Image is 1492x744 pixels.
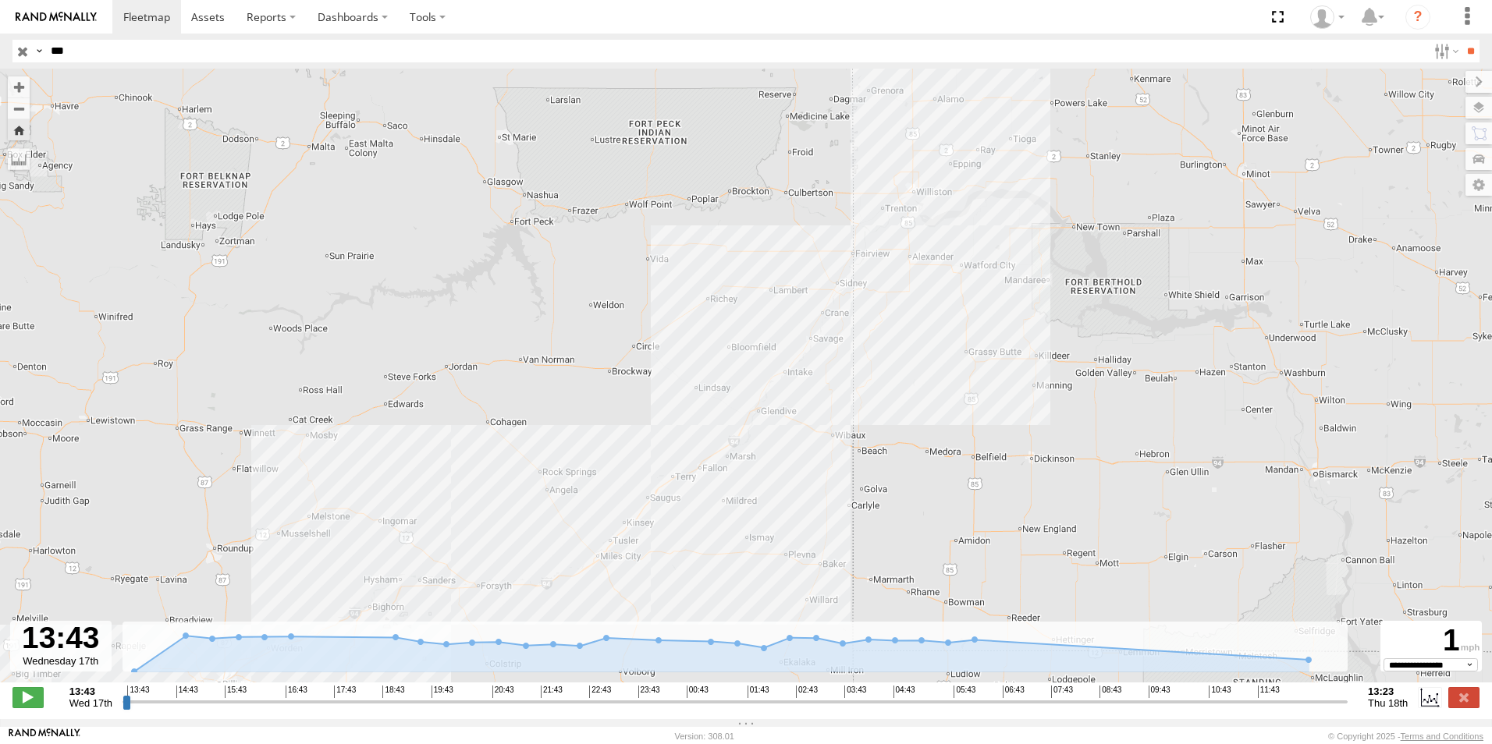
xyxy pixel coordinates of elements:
[492,686,514,698] span: 20:43
[1328,732,1483,741] div: © Copyright 2025 -
[69,686,112,697] strong: 13:43
[1305,5,1350,29] div: Keith Washburn
[1448,687,1480,707] label: Close
[1368,697,1408,709] span: Thu 18th Sep 2025
[796,686,818,698] span: 02:43
[1149,686,1171,698] span: 09:43
[12,687,44,707] label: Play/Stop
[1003,686,1025,698] span: 06:43
[638,686,660,698] span: 23:43
[1383,623,1480,658] div: 1
[541,686,563,698] span: 21:43
[9,728,80,744] a: Visit our Website
[589,686,611,698] span: 22:43
[687,686,709,698] span: 00:43
[8,76,30,97] button: Zoom in
[1428,40,1462,62] label: Search Filter Options
[382,686,404,698] span: 18:43
[225,686,247,698] span: 15:43
[176,686,198,698] span: 14:43
[1209,686,1231,698] span: 10:43
[1051,686,1073,698] span: 07:43
[1099,686,1121,698] span: 08:43
[748,686,769,698] span: 01:43
[8,97,30,119] button: Zoom out
[844,686,866,698] span: 03:43
[334,686,356,698] span: 17:43
[127,686,149,698] span: 13:43
[675,732,734,741] div: Version: 308.01
[954,686,975,698] span: 05:43
[1368,686,1408,697] strong: 13:23
[33,40,45,62] label: Search Query
[286,686,307,698] span: 16:43
[432,686,453,698] span: 19:43
[8,119,30,140] button: Zoom Home
[893,686,915,698] span: 04:43
[1465,174,1492,196] label: Map Settings
[16,12,97,23] img: rand-logo.svg
[1401,732,1483,741] a: Terms and Conditions
[1405,5,1430,30] i: ?
[8,148,30,170] label: Measure
[1258,686,1280,698] span: 11:43
[69,697,112,709] span: Wed 17th Sep 2025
